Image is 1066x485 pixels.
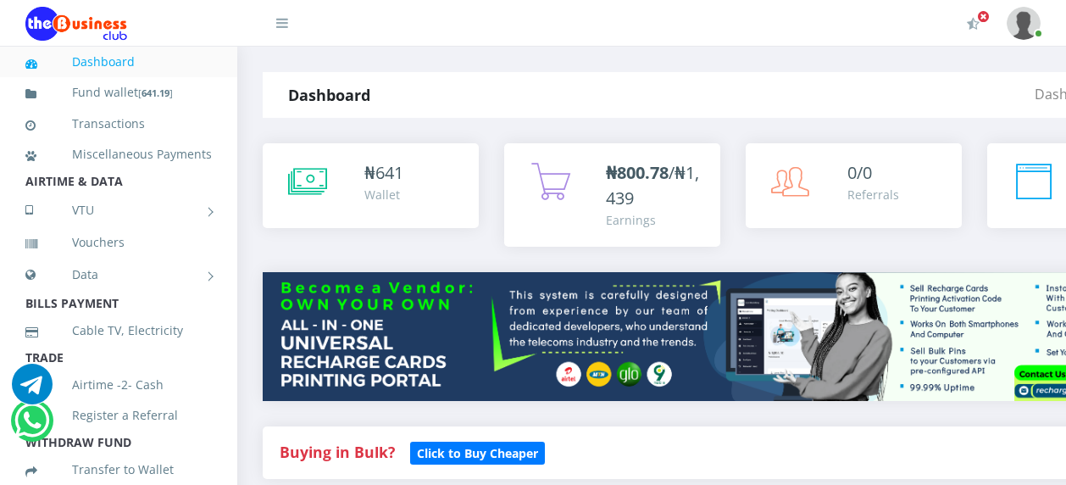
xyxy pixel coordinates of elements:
[12,376,53,404] a: Chat for support
[25,135,212,174] a: Miscellaneous Payments
[504,143,720,247] a: ₦800.78/₦1,439 Earnings
[138,86,173,99] small: [ ]
[417,445,538,461] b: Click to Buy Cheaper
[288,85,370,105] strong: Dashboard
[606,161,669,184] b: ₦800.78
[25,223,212,262] a: Vouchers
[847,161,872,184] span: 0/0
[263,143,479,228] a: ₦641 Wallet
[977,10,990,23] span: Activate Your Membership
[25,42,212,81] a: Dashboard
[25,189,212,231] a: VTU
[364,186,403,203] div: Wallet
[14,413,49,441] a: Chat for support
[606,211,703,229] div: Earnings
[375,161,403,184] span: 641
[25,254,212,296] a: Data
[606,161,699,209] span: /₦1,439
[746,143,962,228] a: 0/0 Referrals
[1007,7,1041,40] img: User
[25,365,212,404] a: Airtime -2- Cash
[967,17,980,31] i: Activate Your Membership
[364,160,403,186] div: ₦
[25,7,127,41] img: Logo
[410,442,545,462] a: Click to Buy Cheaper
[847,186,899,203] div: Referrals
[25,73,212,113] a: Fund wallet[641.19]
[25,311,212,350] a: Cable TV, Electricity
[142,86,169,99] b: 641.19
[280,442,395,462] strong: Buying in Bulk?
[25,396,212,435] a: Register a Referral
[25,104,212,143] a: Transactions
